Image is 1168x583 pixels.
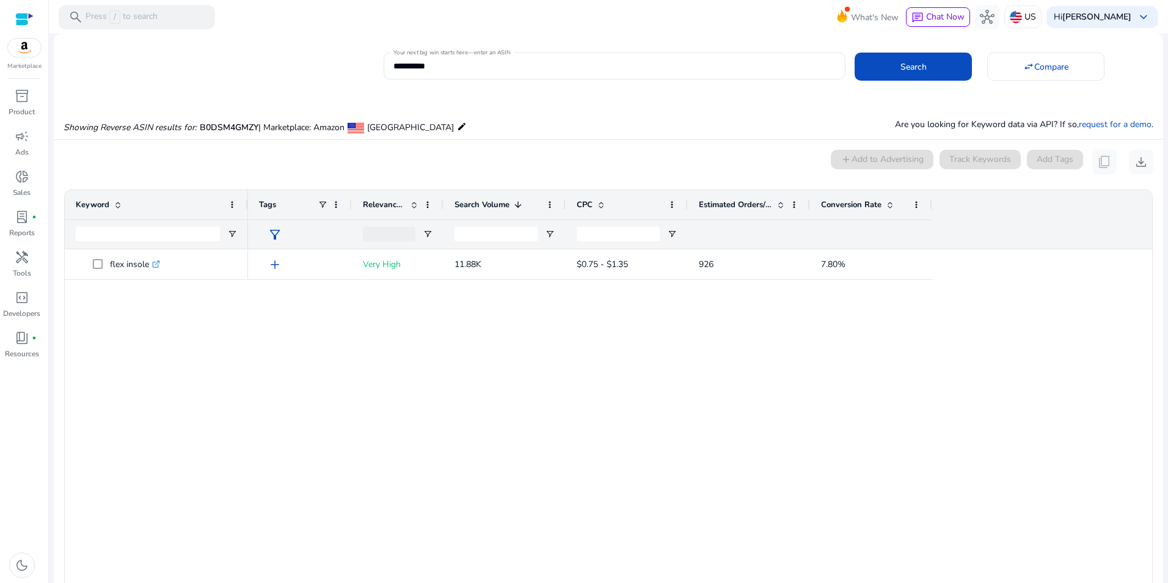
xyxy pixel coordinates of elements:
[1034,61,1068,73] span: Compare
[1134,155,1148,169] span: download
[821,199,881,210] span: Conversion Rate
[667,229,677,239] button: Open Filter Menu
[9,227,35,238] p: Reports
[699,258,714,270] span: 926
[5,348,39,359] p: Resources
[363,252,433,277] p: Very High
[64,122,197,133] i: Showing Reverse ASIN results for:
[68,10,83,24] span: search
[86,10,158,24] p: Press to search
[258,122,345,133] span: | Marketplace: Amazon
[454,258,481,270] span: 11.88K
[393,48,510,57] mat-label: Your next big win starts here—enter an ASIN
[110,252,160,277] p: flex insole
[980,10,995,24] span: hub
[15,290,29,305] span: code_blocks
[545,229,555,239] button: Open Filter Menu
[911,12,924,24] span: chat
[15,210,29,224] span: lab_profile
[15,558,29,573] span: dark_mode
[926,11,965,23] span: Chat Now
[13,187,31,198] p: Sales
[895,118,1153,131] p: Are you looking for Keyword data via API? If so, .
[109,10,120,24] span: /
[1079,119,1152,130] a: request for a demo
[15,331,29,345] span: book_4
[577,227,660,241] input: CPC Filter Input
[200,122,258,133] span: B0DSM4GMZY
[32,215,37,219] span: fiber_manual_record
[15,147,29,158] p: Ads
[577,258,628,270] span: $0.75 - $1.35
[454,227,538,241] input: Search Volume Filter Input
[363,199,406,210] span: Relevance Score
[1129,150,1153,174] button: download
[15,169,29,184] span: donut_small
[76,227,220,241] input: Keyword Filter Input
[1054,13,1131,21] p: Hi
[851,7,899,28] span: What's New
[9,106,35,117] p: Product
[268,227,282,242] span: filter_alt
[13,268,31,279] p: Tools
[577,199,593,210] span: CPC
[15,89,29,103] span: inventory_2
[821,258,845,270] span: 7.80%
[15,129,29,144] span: campaign
[699,199,772,210] span: Estimated Orders/Month
[76,199,109,210] span: Keyword
[423,229,433,239] button: Open Filter Menu
[1062,11,1131,23] b: [PERSON_NAME]
[8,38,41,57] img: amazon.svg
[268,257,282,272] span: add
[1024,6,1036,28] p: US
[900,61,927,73] span: Search
[454,199,509,210] span: Search Volume
[227,229,237,239] button: Open Filter Menu
[457,119,467,134] mat-icon: edit
[906,7,970,27] button: chatChat Now
[1023,61,1034,72] mat-icon: swap_horiz
[975,5,999,29] button: hub
[855,53,972,81] button: Search
[3,308,40,319] p: Developers
[15,250,29,265] span: handyman
[32,335,37,340] span: fiber_manual_record
[987,53,1104,81] button: Compare
[367,122,454,133] span: [GEOGRAPHIC_DATA]
[7,62,42,71] p: Marketplace
[1010,11,1022,23] img: us.svg
[1136,10,1151,24] span: keyboard_arrow_down
[259,199,276,210] span: Tags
